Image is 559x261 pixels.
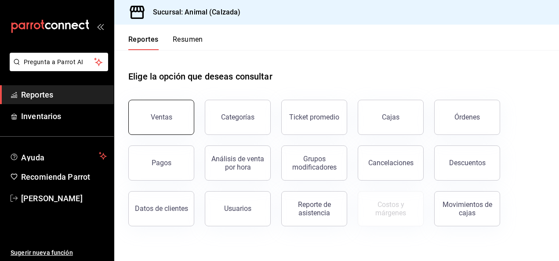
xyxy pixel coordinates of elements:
button: Pregunta a Parrot AI [10,53,108,71]
font: Reportes [128,35,159,44]
div: Pagos [152,159,171,167]
button: Ticket promedio [281,100,347,135]
span: Ayuda [21,151,95,161]
button: Reporte de asistencia [281,191,347,226]
button: Ventas [128,100,194,135]
div: Pestañas de navegación [128,35,203,50]
div: Cajas [382,112,400,123]
button: Análisis de venta por hora [205,145,271,181]
button: Usuarios [205,191,271,226]
div: Órdenes [454,113,480,121]
a: Cajas [358,100,424,135]
font: Inventarios [21,112,61,121]
button: Descuentos [434,145,500,181]
font: [PERSON_NAME] [21,194,83,203]
button: Órdenes [434,100,500,135]
div: Grupos modificadores [287,155,341,171]
font: Recomienda Parrot [21,172,90,181]
font: Reportes [21,90,53,99]
div: Análisis de venta por hora [211,155,265,171]
button: Movimientos de cajas [434,191,500,226]
div: Ventas [151,113,172,121]
button: Categorías [205,100,271,135]
h1: Elige la opción que deseas consultar [128,70,272,83]
div: Movimientos de cajas [440,200,494,217]
h3: Sucursal: Animal (Calzada) [146,7,240,18]
span: Pregunta a Parrot AI [24,58,94,67]
div: Ticket promedio [289,113,339,121]
div: Usuarios [224,204,251,213]
div: Categorías [221,113,254,121]
button: open_drawer_menu [97,23,104,30]
button: Datos de clientes [128,191,194,226]
button: Contrata inventarios para ver este reporte [358,191,424,226]
button: Cancelaciones [358,145,424,181]
a: Pregunta a Parrot AI [6,64,108,73]
div: Datos de clientes [135,204,188,213]
button: Grupos modificadores [281,145,347,181]
font: Sugerir nueva función [11,249,73,256]
div: Descuentos [449,159,486,167]
div: Cancelaciones [368,159,414,167]
div: Costos y márgenes [363,200,418,217]
button: Pagos [128,145,194,181]
div: Reporte de asistencia [287,200,341,217]
button: Resumen [173,35,203,50]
